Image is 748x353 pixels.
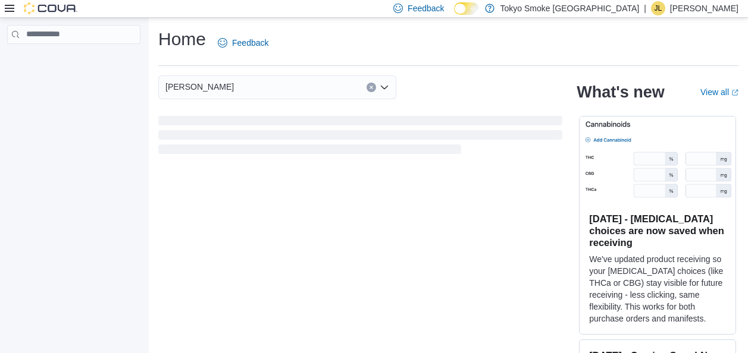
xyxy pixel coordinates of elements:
[577,83,664,102] h2: What's new
[367,83,376,92] button: Clear input
[651,1,665,15] div: Jenefer Luchies
[165,80,234,94] span: [PERSON_NAME]
[454,2,479,15] input: Dark Mode
[700,87,738,97] a: View allExternal link
[380,83,389,92] button: Open list of options
[408,2,444,14] span: Feedback
[670,1,738,15] p: [PERSON_NAME]
[24,2,77,14] img: Cova
[7,46,140,75] nav: Complex example
[158,27,206,51] h1: Home
[644,1,646,15] p: |
[213,31,273,55] a: Feedback
[232,37,268,49] span: Feedback
[589,213,726,248] h3: [DATE] - [MEDICAL_DATA] choices are now saved when receiving
[500,1,640,15] p: Tokyo Smoke [GEOGRAPHIC_DATA]
[655,1,662,15] span: JL
[158,118,562,156] span: Loading
[589,253,726,324] p: We've updated product receiving so your [MEDICAL_DATA] choices (like THCa or CBG) stay visible fo...
[731,89,738,96] svg: External link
